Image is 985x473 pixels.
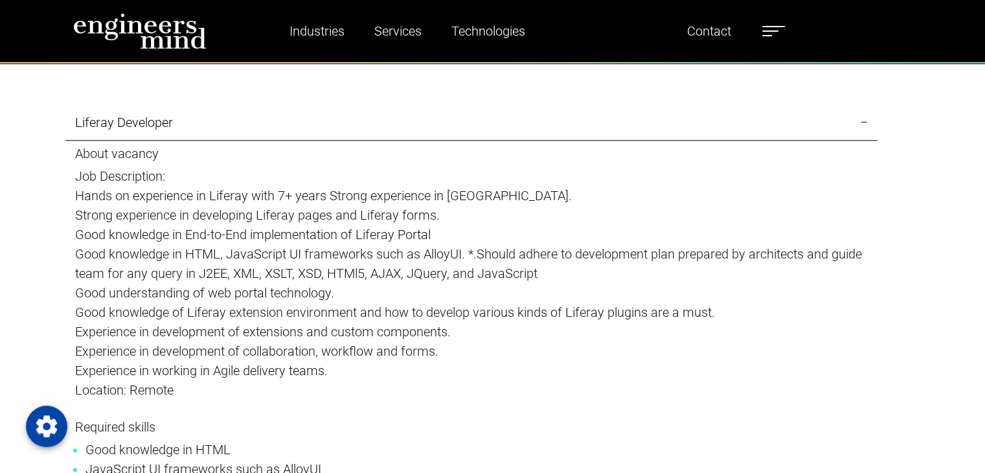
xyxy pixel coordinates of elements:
p: Location: Remote [75,380,868,400]
p: Strong experience in developing Liferay pages and Liferay forms. [75,205,868,225]
img: logo [73,13,207,49]
p: Experience in working in Agile delivery teams. [75,361,868,380]
p: Good understanding of web portal technology. [75,283,868,303]
h5: Required skills [75,419,868,435]
p: Job Description: [75,167,868,186]
p: Good knowledge in End-to-End implementation of Liferay Portal [75,225,868,244]
a: Technologies [446,16,530,46]
h5: About vacancy [75,146,868,161]
a: Industries [284,16,350,46]
p: Good knowledge in HTML, JavaScript UI frameworks such as AlloyUI. *.Should adhere to development ... [75,244,868,283]
p: Experience in development of extensions and custom components. [75,322,868,341]
p: Experience in development of collaboration, workflow and forms. [75,341,868,361]
a: Services [369,16,427,46]
p: Hands on experience in Liferay with 7+ years Strong experience in [GEOGRAPHIC_DATA]. [75,186,868,205]
li: Good knowledge in HTML [85,440,857,459]
a: Liferay Developer [65,105,877,141]
p: Good knowledge of Liferay extension environment and how to develop various kinds of Liferay plugi... [75,303,868,322]
a: Contact [682,16,736,46]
